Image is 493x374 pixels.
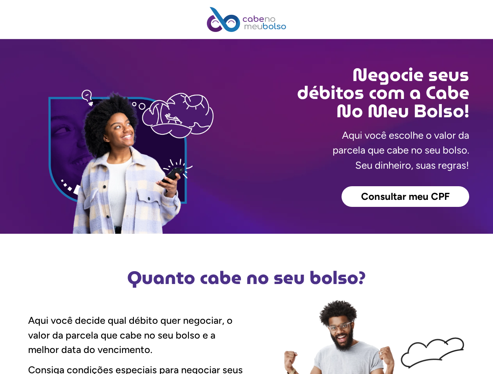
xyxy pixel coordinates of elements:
h2: Quanto cabe no seu bolso? [24,269,469,287]
a: Consultar meu CPF [342,186,469,207]
p: Aqui você decide qual débito quer negociar, o valor da parcela que cabe no seu bolso e a melhor d... [28,313,247,357]
h2: Negocie seus débitos com a Cabe No Meu Bolso! [247,66,469,120]
img: Cabe no Meu Bolso [207,7,287,32]
p: Aqui você escolhe o valor da parcela que cabe no seu bolso. Seu dinheiro, suas regras! [333,128,469,173]
span: Consultar meu CPF [361,192,450,202]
